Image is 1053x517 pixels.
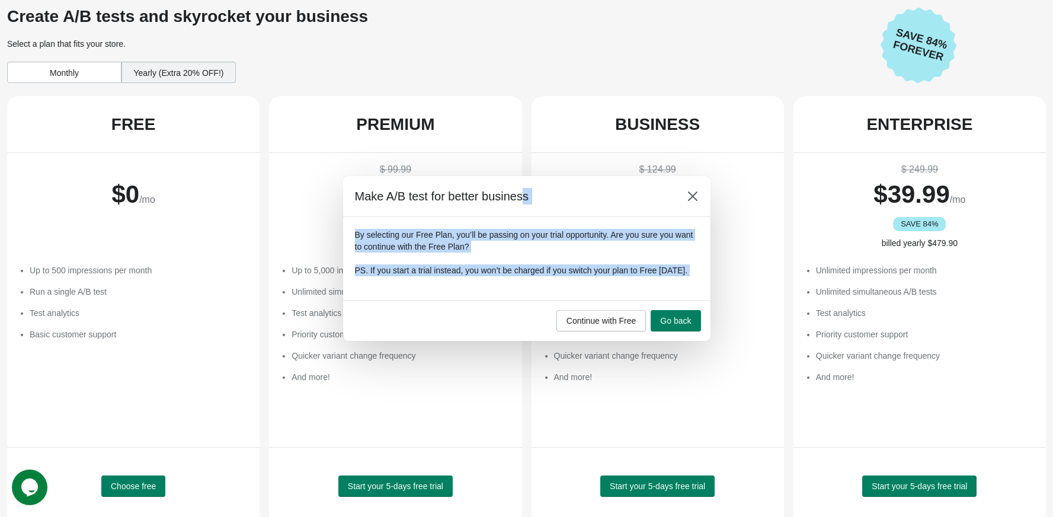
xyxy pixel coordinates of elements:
[355,264,699,276] p: PS. If you start a trial instead, you won’t be charged if you switch your plan to Free [DATE].
[566,316,636,325] span: Continue with Free
[556,310,646,331] button: Continue with Free
[12,470,50,505] iframe: chat widget
[660,316,691,325] span: Go back
[651,310,700,331] button: Go back
[355,188,670,205] h2: Make A/B test for better business
[355,229,699,253] p: By selecting our Free Plan, you’ll be passing on your trial opportunity. Are you sure you want to...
